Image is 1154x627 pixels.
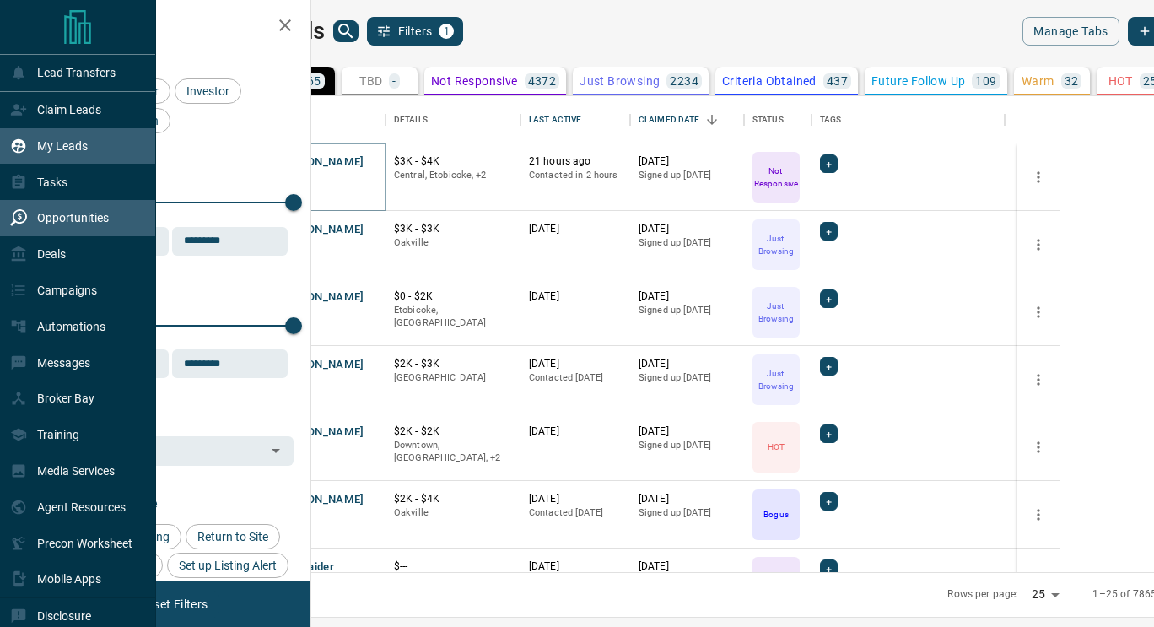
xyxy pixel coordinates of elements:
[947,587,1018,602] p: Rows per page:
[394,154,512,169] p: $3K - $4K
[520,96,630,143] div: Last Active
[826,155,832,172] span: +
[394,236,512,250] p: Oakville
[639,506,736,520] p: Signed up [DATE]
[264,439,288,462] button: Open
[394,96,428,143] div: Details
[167,553,288,578] div: Set up Listing Alert
[529,222,622,236] p: [DATE]
[528,75,557,87] p: 4372
[744,96,812,143] div: Status
[826,223,832,240] span: +
[276,154,364,170] button: [PERSON_NAME]
[529,559,622,574] p: [DATE]
[754,300,798,325] p: Just Browsing
[754,570,798,595] p: Not Responsive
[529,169,622,182] p: Contacted in 2 hours
[1026,502,1051,527] button: more
[639,222,736,236] p: [DATE]
[54,17,294,37] h2: Filters
[639,169,736,182] p: Signed up [DATE]
[394,371,512,385] p: [GEOGRAPHIC_DATA]
[820,357,838,376] div: +
[630,96,744,143] div: Claimed Date
[394,492,512,506] p: $2K - $4K
[392,75,396,87] p: -
[827,75,848,87] p: 437
[820,96,842,143] div: Tags
[722,75,817,87] p: Criteria Obtained
[359,75,382,87] p: TBD
[763,508,788,521] p: Bogus
[826,358,832,375] span: +
[175,78,241,104] div: Investor
[1026,570,1051,595] button: more
[754,165,798,190] p: Not Responsive
[529,506,622,520] p: Contacted [DATE]
[580,75,660,87] p: Just Browsing
[191,530,274,543] span: Return to Site
[394,559,512,574] p: $---
[754,367,798,392] p: Just Browsing
[639,154,736,169] p: [DATE]
[529,424,622,439] p: [DATE]
[812,96,1005,143] div: Tags
[826,560,832,577] span: +
[276,357,364,373] button: [PERSON_NAME]
[394,289,512,304] p: $0 - $2K
[826,290,832,307] span: +
[700,108,724,132] button: Sort
[128,590,218,619] button: Reset Filters
[394,169,512,182] p: Toronto, Mississauga
[173,559,283,572] span: Set up Listing Alert
[820,492,838,511] div: +
[639,236,736,250] p: Signed up [DATE]
[186,524,280,549] div: Return to Site
[394,304,512,330] p: Etobicoke, [GEOGRAPHIC_DATA]
[394,424,512,439] p: $2K - $2K
[820,289,838,308] div: +
[276,492,364,508] button: [PERSON_NAME]
[1022,75,1054,87] p: Warm
[752,96,784,143] div: Status
[333,20,359,42] button: search button
[1022,17,1119,46] button: Manage Tabs
[181,84,235,98] span: Investor
[276,289,364,305] button: [PERSON_NAME]
[1026,165,1051,190] button: more
[529,357,622,371] p: [DATE]
[639,492,736,506] p: [DATE]
[826,425,832,442] span: +
[1026,435,1051,460] button: more
[754,232,798,257] p: Just Browsing
[386,96,520,143] div: Details
[1026,232,1051,257] button: more
[1025,582,1065,607] div: 25
[1108,75,1133,87] p: HOT
[394,506,512,520] p: Oakville
[820,559,838,578] div: +
[1026,367,1051,392] button: more
[440,25,452,37] span: 1
[639,96,700,143] div: Claimed Date
[529,154,622,169] p: 21 hours ago
[394,222,512,236] p: $3K - $3K
[639,559,736,574] p: [DATE]
[820,154,838,173] div: +
[431,75,518,87] p: Not Responsive
[670,75,698,87] p: 2234
[529,492,622,506] p: [DATE]
[1065,75,1079,87] p: 32
[394,439,512,465] p: West End, Toronto
[639,439,736,452] p: Signed up [DATE]
[768,441,785,453] p: HOT
[639,289,736,304] p: [DATE]
[820,222,838,241] div: +
[529,371,622,385] p: Contacted [DATE]
[639,357,736,371] p: [DATE]
[1026,300,1051,325] button: more
[276,222,364,238] button: [PERSON_NAME]
[820,424,838,443] div: +
[276,424,364,441] button: [PERSON_NAME]
[871,75,965,87] p: Future Follow Up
